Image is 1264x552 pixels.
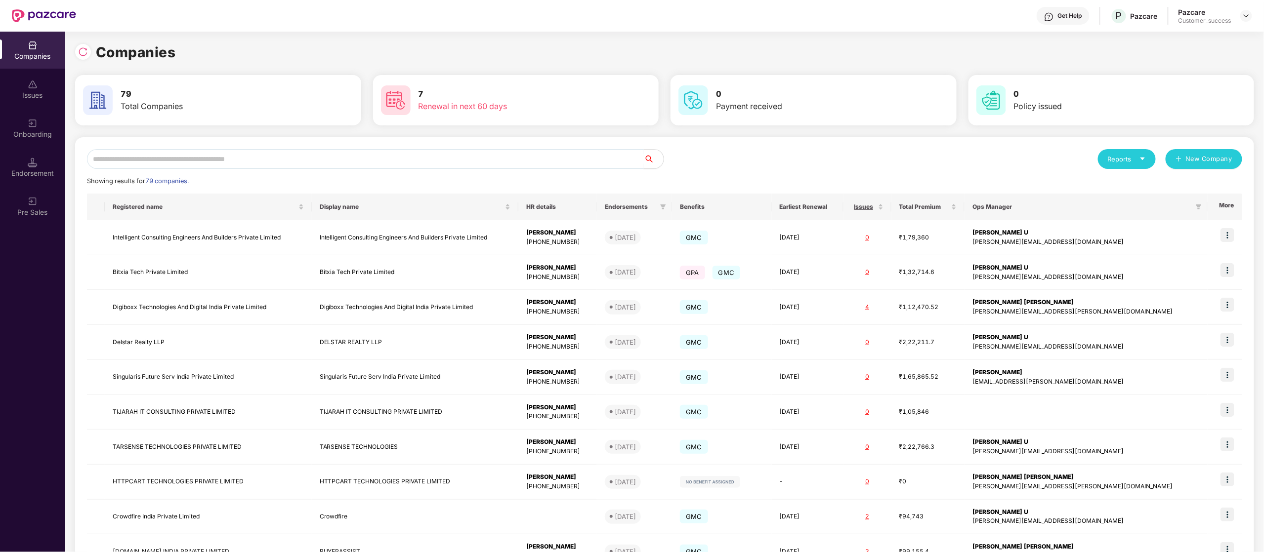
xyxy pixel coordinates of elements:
div: [PERSON_NAME][EMAIL_ADDRESS][DOMAIN_NAME] [972,342,1200,352]
div: 4 [851,303,884,312]
td: TIJARAH IT CONSULTING PRIVATE LIMITED [312,395,519,430]
div: [PHONE_NUMBER] [526,273,589,282]
td: Digiboxx Technologies And Digital India Private Limited [105,290,312,325]
td: Intelligent Consulting Engineers And Builders Private Limited [312,220,519,255]
div: [DATE] [615,372,636,382]
div: [PERSON_NAME] [526,228,589,237]
td: [DATE] [772,290,843,325]
div: ₹0 [899,477,957,486]
img: icon [1221,508,1234,521]
th: Issues [843,194,891,220]
div: [PERSON_NAME] [PERSON_NAME] [972,473,1200,482]
span: filter [1194,201,1204,213]
img: svg+xml;base64,PHN2ZyBpZD0iRHJvcGRvd24tMzJ4MzIiIHhtbG5zPSJodHRwOi8vd3d3LnczLm9yZy8yMDAwL3N2ZyIgd2... [1242,12,1250,20]
div: [PERSON_NAME][EMAIL_ADDRESS][DOMAIN_NAME] [972,447,1200,456]
td: - [772,465,843,500]
img: svg+xml;base64,PHN2ZyB4bWxucz0iaHR0cDovL3d3dy53My5vcmcvMjAwMC9zdmciIHdpZHRoPSI2MCIgaGVpZ2h0PSI2MC... [678,85,708,115]
div: Pazcare [1131,11,1158,21]
img: svg+xml;base64,PHN2ZyB4bWxucz0iaHR0cDovL3d3dy53My5vcmcvMjAwMC9zdmciIHdpZHRoPSIxMjIiIGhlaWdodD0iMj... [680,476,740,488]
div: [EMAIL_ADDRESS][PERSON_NAME][DOMAIN_NAME] [972,377,1200,387]
div: [DATE] [615,407,636,417]
div: [PERSON_NAME] [526,368,589,377]
h3: 0 [716,88,893,101]
div: [PHONE_NUMBER] [526,482,589,491]
img: svg+xml;base64,PHN2ZyB3aWR0aD0iMjAiIGhlaWdodD0iMjAiIHZpZXdCb3g9IjAgMCAyMCAyMCIgZmlsbD0ibm9uZSIgeG... [28,197,38,206]
td: [DATE] [772,255,843,290]
td: [DATE] [772,395,843,430]
span: Display name [320,203,504,211]
div: Customer_success [1179,17,1231,25]
th: HR details [518,194,597,220]
div: [PERSON_NAME] [526,263,589,273]
span: GMC [680,440,708,454]
div: ₹1,65,865.52 [899,372,957,382]
div: [PERSON_NAME] U [972,508,1200,517]
span: GMC [680,300,708,314]
span: filter [658,201,668,213]
div: [PERSON_NAME] U [972,437,1200,447]
div: Reports [1108,154,1146,164]
span: GMC [680,510,708,523]
div: [PERSON_NAME][EMAIL_ADDRESS][DOMAIN_NAME] [972,516,1200,526]
td: DELSTAR REALTY LLP [312,325,519,360]
div: ₹1,12,470.52 [899,303,957,312]
img: svg+xml;base64,PHN2ZyBpZD0iSXNzdWVzX2Rpc2FibGVkIiB4bWxucz0iaHR0cDovL3d3dy53My5vcmcvMjAwMC9zdmciIH... [28,79,38,89]
div: ₹94,743 [899,512,957,521]
div: [PERSON_NAME] [972,368,1200,377]
div: 0 [851,233,884,242]
span: 79 companies. [145,177,189,185]
td: Digiboxx Technologies And Digital India Private Limited [312,290,519,325]
div: ₹2,22,211.7 [899,338,957,347]
img: svg+xml;base64,PHN2ZyBpZD0iSGVscC0zMngzMiIgeG1sbnM9Imh0dHA6Ly93d3cudzMub3JnLzIwMDAvc3ZnIiB3aWR0aD... [1044,12,1054,22]
span: GPA [680,266,705,279]
img: svg+xml;base64,PHN2ZyB4bWxucz0iaHR0cDovL3d3dy53My5vcmcvMjAwMC9zdmciIHdpZHRoPSI2MCIgaGVpZ2h0PSI2MC... [976,85,1006,115]
div: [PERSON_NAME] [526,473,589,482]
img: New Pazcare Logo [12,9,76,22]
img: svg+xml;base64,PHN2ZyB3aWR0aD0iMjAiIGhlaWdodD0iMjAiIHZpZXdCb3g9IjAgMCAyMCAyMCIgZmlsbD0ibm9uZSIgeG... [28,118,38,128]
td: HTTPCART TECHNOLOGIES PRIVATE LIMITED [105,465,312,500]
td: [DATE] [772,430,843,465]
div: [DATE] [615,477,636,487]
img: icon [1221,403,1234,417]
div: [PERSON_NAME] [526,542,589,552]
td: Intelligent Consulting Engineers And Builders Private Limited [105,220,312,255]
h1: Companies [96,41,176,63]
span: New Company [1186,154,1233,164]
td: [DATE] [772,325,843,360]
img: icon [1221,228,1234,242]
div: Policy issued [1014,100,1191,113]
div: [DATE] [615,302,636,312]
th: More [1208,194,1242,220]
img: icon [1221,368,1234,382]
td: TARSENSE TECHNOLOGIES PRIVATE LIMITED [105,430,312,465]
div: 0 [851,477,884,486]
div: [PHONE_NUMBER] [526,447,589,456]
div: [PERSON_NAME] U [972,228,1200,237]
div: 0 [851,407,884,417]
div: [PHONE_NUMBER] [526,342,589,352]
div: [PERSON_NAME] U [972,263,1200,273]
img: svg+xml;base64,PHN2ZyB4bWxucz0iaHR0cDovL3d3dy53My5vcmcvMjAwMC9zdmciIHdpZHRoPSI2MCIgaGVpZ2h0PSI2MC... [381,85,411,115]
div: [PHONE_NUMBER] [526,237,589,247]
td: Bitxia Tech Private Limited [312,255,519,290]
img: svg+xml;base64,PHN2ZyB3aWR0aD0iMTQuNSIgaGVpZ2h0PSIxNC41IiB2aWV3Qm94PSIwIDAgMTYgMTYiIGZpbGw9Im5vbm... [28,158,38,167]
div: ₹1,79,360 [899,233,957,242]
img: icon [1221,333,1234,347]
img: icon [1221,263,1234,277]
td: [DATE] [772,220,843,255]
span: GMC [680,335,708,349]
div: [PERSON_NAME] [PERSON_NAME] [972,542,1200,552]
div: [PHONE_NUMBER] [526,307,589,316]
div: Payment received [716,100,893,113]
span: search [643,155,664,163]
div: [PHONE_NUMBER] [526,377,589,387]
span: Ops Manager [972,203,1192,211]
div: [DATE] [615,233,636,242]
h3: 7 [419,88,596,101]
td: TIJARAH IT CONSULTING PRIVATE LIMITED [105,395,312,430]
th: Registered name [105,194,312,220]
span: filter [1196,204,1202,210]
div: 0 [851,442,884,452]
div: 0 [851,268,884,277]
img: icon [1221,298,1234,312]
